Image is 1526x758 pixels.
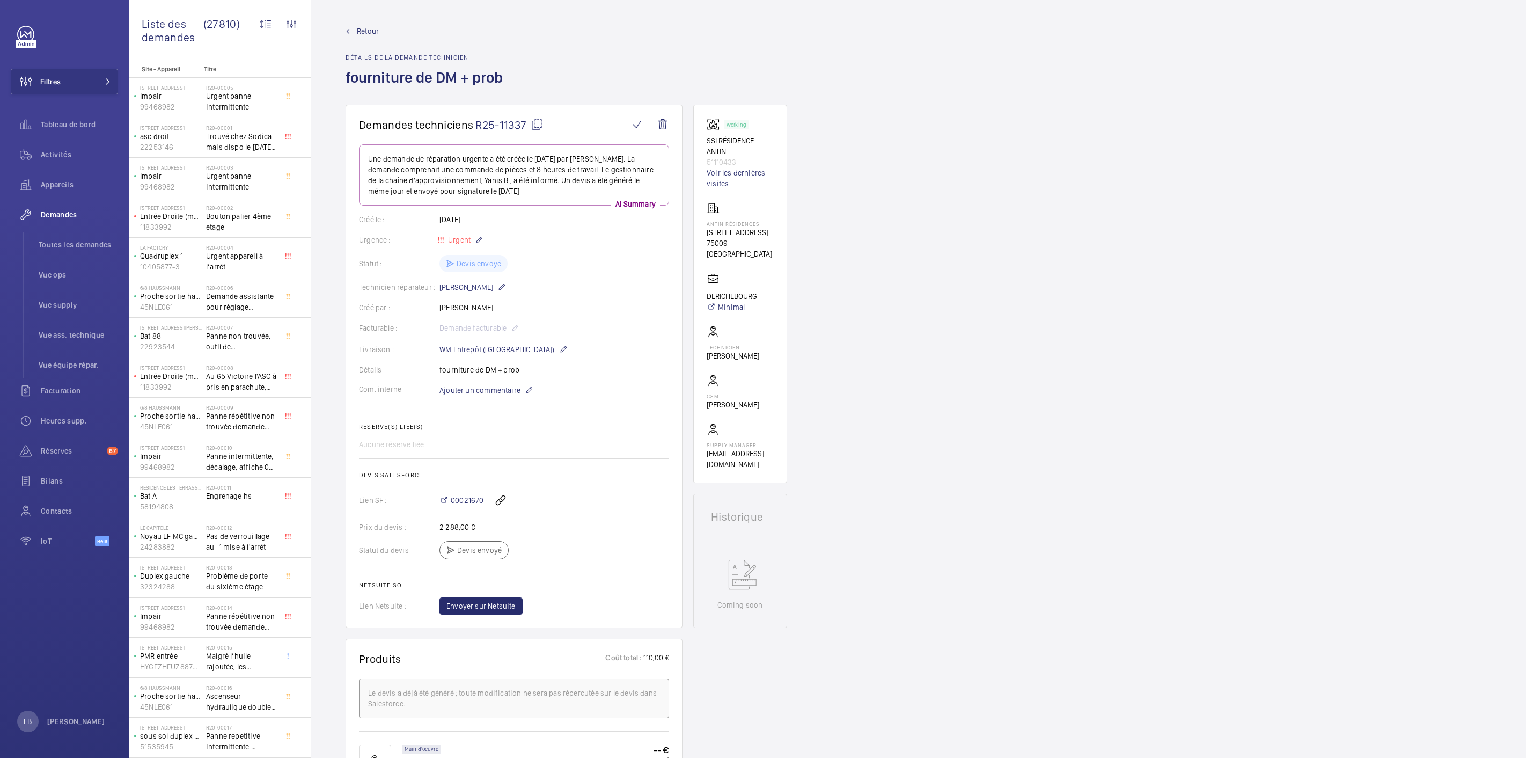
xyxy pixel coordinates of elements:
p: HYGFZHFUZ88786ERDTFYG23 [140,661,202,672]
span: IoT [41,536,95,546]
p: Duplex gauche [140,571,202,581]
h2: R20-00002 [206,205,277,211]
h2: R20-00012 [206,524,277,531]
p: Proche sortie hall Pelletier [140,411,202,421]
p: 75009 [GEOGRAPHIC_DATA] [707,238,774,259]
p: 110,00 € [642,652,669,666]
p: DERICHEBOURG [707,291,757,302]
p: -- € [654,745,669,756]
p: AI Summary [611,199,660,209]
span: Problème de porte du sixième étage [206,571,277,592]
h1: Historique [711,512,769,522]
span: Panne non trouvée, outil de déverouillouge impératif pour le diagnostic [206,331,277,352]
p: Bat A [140,491,202,501]
span: Panne répétitive non trouvée demande assistance expert technique [206,611,277,632]
p: Une demande de réparation urgente a été créée le [DATE] par [PERSON_NAME]. La demande comprenait ... [368,154,660,196]
h2: R20-00007 [206,324,277,331]
span: Ajouter un commentaire [439,385,520,396]
span: Urgent appareil à l’arrêt [206,251,277,272]
span: Toutes les demandes [39,239,118,250]
p: LB [24,716,32,727]
p: Site - Appareil [129,65,200,73]
h2: R20-00016 [206,684,277,691]
h2: R20-00001 [206,125,277,131]
p: [STREET_ADDRESS] [140,444,202,451]
span: Demandes [41,209,118,220]
h2: R20-00003 [206,164,277,171]
p: Coût total : [605,652,642,666]
span: Engrenage hs [206,491,277,501]
h1: fourniture de DM + prob [346,68,509,105]
p: 51535945 [140,741,202,752]
h2: R20-00011 [206,484,277,491]
span: Vue supply [39,300,118,310]
p: [PERSON_NAME] [707,351,759,361]
p: 10405877-3 [140,261,202,272]
h2: R20-00013 [206,564,277,571]
p: 24283882 [140,542,202,552]
p: [STREET_ADDRESS] [140,644,202,651]
span: Activités [41,149,118,160]
a: 00021670 [439,495,483,506]
p: Le Capitole [140,524,202,531]
p: [STREET_ADDRESS] [140,604,202,611]
p: Quadruplex 1 [140,251,202,261]
p: Titre [204,65,275,73]
span: Vue équipe répar. [39,360,118,370]
p: Impair [140,451,202,462]
p: sous sol duplex gauche [140,731,202,741]
span: Beta [95,536,109,546]
p: 58194808 [140,501,202,512]
p: [STREET_ADDRESS] [140,365,202,371]
p: [STREET_ADDRESS] [140,84,202,91]
h2: Devis Salesforce [359,471,669,479]
span: Urgent panne intermittente [206,171,277,192]
span: Trouvé chez Sodica mais dispo le [DATE] [URL][DOMAIN_NAME] [206,131,277,152]
p: Coming soon [717,600,762,610]
span: Envoyer sur Netsuite [446,601,516,611]
p: 22923544 [140,341,202,352]
p: 99468982 [140,622,202,632]
p: 11833992 [140,222,202,232]
p: 51110433 [707,157,774,167]
p: 11833992 [140,382,202,392]
p: CSM [707,393,759,399]
span: Panne intermittente, décalage, affiche 0 au palier alors que l'appareil se trouve au 1er étage, c... [206,451,277,472]
p: La Factory [140,244,202,251]
h2: R20-00015 [206,644,277,651]
p: 99468982 [140,181,202,192]
div: Le devis a déjà été généré ; toute modification ne sera pas répercutée sur le devis dans Salesforce. [368,688,660,709]
p: [STREET_ADDRESS] [140,564,202,571]
p: 45NLE061 [140,302,202,312]
span: Malgré l’huile rajoutée, les vibrations continuent. Prévoir un realignement des guides ? [206,651,277,672]
p: Entrée Droite (monte-charge) [140,371,202,382]
p: Technicien [707,344,759,351]
h2: Réserve(s) liée(s) [359,423,669,431]
p: Impair [140,91,202,101]
p: 99468982 [140,462,202,472]
p: Résidence les Terrasse - [STREET_ADDRESS] [140,484,202,491]
button: Filtres [11,69,118,94]
p: [PERSON_NAME] [439,281,506,294]
p: Impair [140,171,202,181]
p: [STREET_ADDRESS][PERSON_NAME] [140,324,202,331]
span: Filtres [40,76,61,87]
span: Pas de verrouillage au -1 mise à l'arrêt [206,531,277,552]
span: Liste des demandes [142,17,203,44]
h2: R20-00004 [206,244,277,251]
p: asc droit [140,131,202,142]
p: PMR entrée [140,651,202,661]
span: Bouton palier 4ème etage [206,211,277,232]
button: Envoyer sur Netsuite [439,597,523,615]
p: Bat 88 [140,331,202,341]
p: 6/8 Haussmann [140,285,202,291]
p: WM Entrepôt ([GEOGRAPHIC_DATA]) [439,343,568,356]
p: Main d'oeuvre [405,747,438,751]
span: Appareils [41,179,118,190]
span: Facturation [41,385,118,396]
p: 6/8 Haussmann [140,684,202,691]
p: Impair [140,611,202,622]
span: Vue ops [39,269,118,280]
h2: Netsuite SO [359,581,669,589]
a: Voir les dernières visites [707,167,774,189]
